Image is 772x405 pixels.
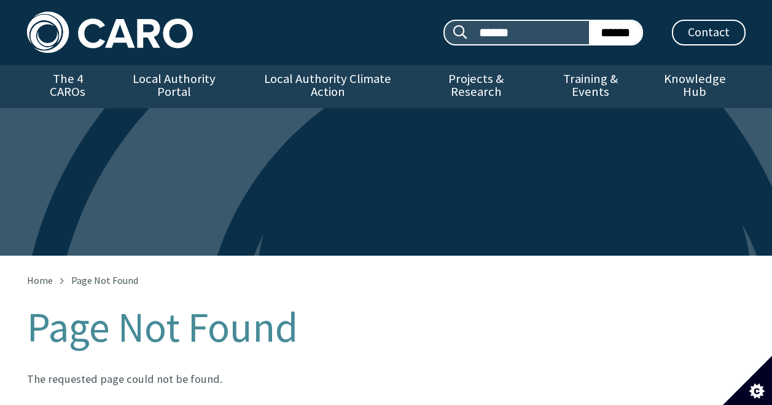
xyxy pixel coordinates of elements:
[109,65,240,108] a: Local Authority Portal
[240,65,415,108] a: Local Authority Climate Action
[71,274,138,286] span: Page Not Found
[27,274,53,286] a: Home
[27,65,109,108] a: The 4 CAROs
[27,370,746,388] p: The requested page could not be found.
[27,12,193,53] img: Caro logo
[537,65,644,108] a: Training & Events
[672,20,746,45] a: Contact
[27,305,746,350] h1: Page Not Found
[644,65,745,108] a: Knowledge Hub
[723,356,772,405] button: Set cookie preferences
[415,65,537,108] a: Projects & Research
